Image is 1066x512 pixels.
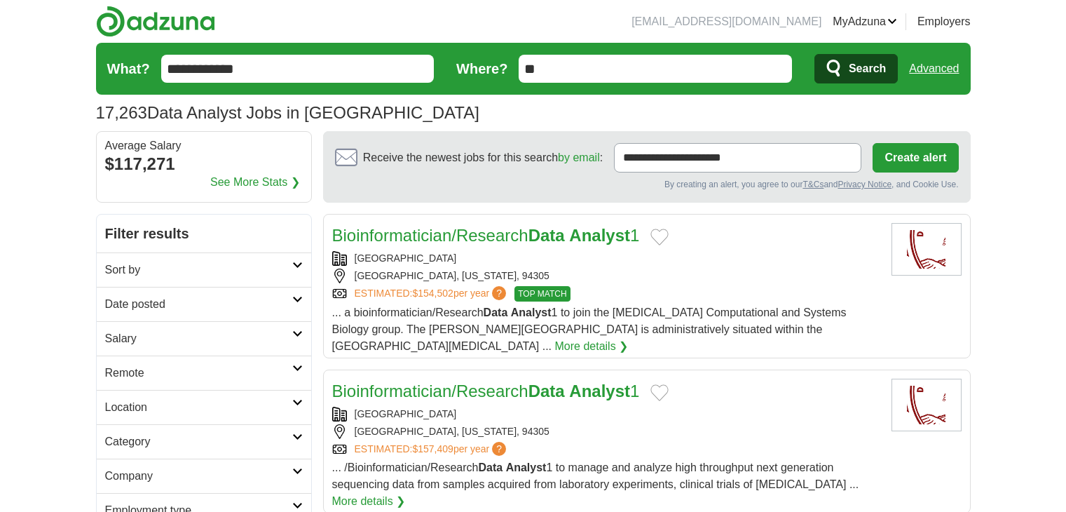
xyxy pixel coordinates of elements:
[107,58,150,79] label: What?
[891,379,962,431] img: Stanford University logo
[873,143,958,173] button: Create alert
[838,180,891,189] a: Privacy Notice
[528,226,565,245] strong: Data
[105,330,292,347] h2: Salary
[105,296,292,313] h2: Date posted
[802,180,824,189] a: T&Cs
[96,100,147,126] span: 17,263
[210,174,300,191] a: See More Stats ❯
[891,223,962,276] img: Stanford University logo
[97,252,311,287] a: Sort by
[105,140,303,151] div: Average Salary
[332,306,847,352] span: ... a bioinformatician/Research 1 to join the [MEDICAL_DATA] Computational and Systems Biology gr...
[97,321,311,356] a: Salary
[97,459,311,493] a: Company
[105,399,292,416] h2: Location
[332,493,406,510] a: More details ❯
[909,55,959,83] a: Advanced
[332,269,880,283] div: [GEOGRAPHIC_DATA], [US_STATE], 94305
[355,408,457,419] a: [GEOGRAPHIC_DATA]
[332,424,880,439] div: [GEOGRAPHIC_DATA], [US_STATE], 94305
[96,103,479,122] h1: Data Analyst Jobs in [GEOGRAPHIC_DATA]
[97,390,311,424] a: Location
[332,226,640,245] a: Bioinformatician/ResearchData Analyst1
[492,442,506,456] span: ?
[833,13,897,30] a: MyAdzuna
[506,462,547,473] strong: Analyst
[355,442,510,457] a: ESTIMATED:$157,409per year?
[332,382,640,400] a: Bioinformatician/ResearchData Analyst1
[105,365,292,382] h2: Remote
[484,306,508,318] strong: Data
[528,382,565,400] strong: Data
[492,286,506,300] span: ?
[631,13,821,30] li: [EMAIL_ADDRESS][DOMAIN_NAME]
[105,262,292,278] h2: Sort by
[97,424,311,459] a: Category
[514,286,570,302] span: TOP MATCH
[849,55,886,83] span: Search
[569,226,630,245] strong: Analyst
[456,58,507,79] label: Where?
[97,215,311,252] h2: Filter results
[412,288,453,299] span: $154,502
[555,338,629,355] a: More details ❯
[650,384,669,401] button: Add to favorite jobs
[355,286,510,302] a: ESTIMATED:$154,502per year?
[335,178,959,191] div: By creating an alert, you agree to our and , and Cookie Use.
[569,382,630,400] strong: Analyst
[478,462,503,473] strong: Data
[511,306,552,318] strong: Analyst
[363,149,603,166] span: Receive the newest jobs for this search :
[97,287,311,321] a: Date posted
[105,151,303,177] div: $117,271
[355,252,457,264] a: [GEOGRAPHIC_DATA]
[97,356,311,390] a: Remote
[917,13,971,30] a: Employers
[814,54,898,83] button: Search
[96,6,215,37] img: Adzuna logo
[105,468,292,485] h2: Company
[105,433,292,450] h2: Category
[412,443,453,454] span: $157,409
[650,229,669,245] button: Add to favorite jobs
[558,151,600,163] a: by email
[332,462,859,490] span: ... /Bioinformatician/Research 1 to manage and analyze high throughput next generation sequencing...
